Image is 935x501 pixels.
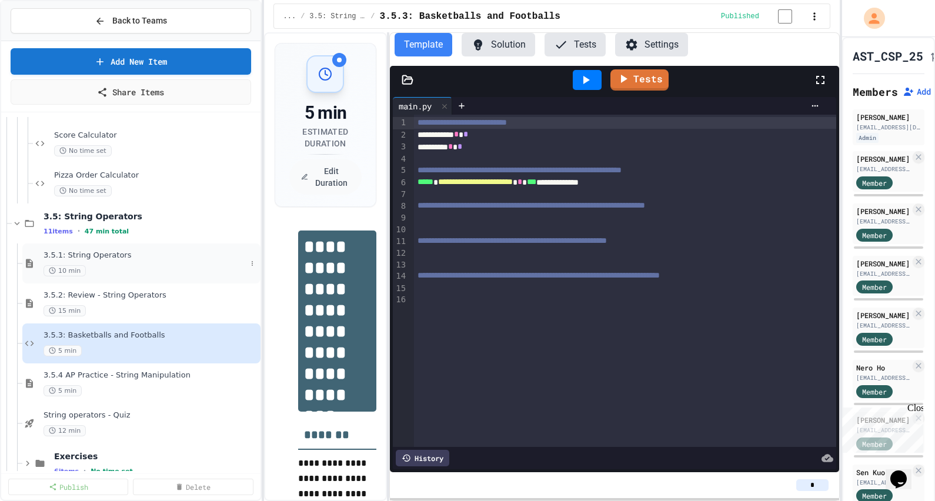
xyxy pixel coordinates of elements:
[85,228,129,235] span: 47 min total
[283,12,296,21] span: ...
[289,102,362,123] div: 5 min
[54,131,258,141] span: Score Calculator
[393,100,438,112] div: main.py
[309,12,366,21] span: 3.5: String Operators
[44,305,86,316] span: 15 min
[545,33,606,56] button: Tests
[44,330,258,340] span: 3.5.3: Basketballs and Footballs
[11,79,251,105] a: Share Items
[393,236,408,248] div: 11
[393,259,408,271] div: 13
[393,212,408,224] div: 9
[862,230,887,241] span: Member
[393,177,408,189] div: 6
[393,270,408,283] div: 14
[289,159,362,195] button: Edit Duration
[856,112,921,122] div: [PERSON_NAME]
[856,269,910,278] div: [EMAIL_ADDRESS][DOMAIN_NAME]
[886,454,923,489] iframe: chat widget
[370,12,375,21] span: /
[862,334,887,345] span: Member
[764,9,806,24] input: publish toggle
[5,5,81,75] div: Chat with us now!Close
[856,165,910,173] div: [EMAIL_ADDRESS][DOMAIN_NAME]
[856,217,910,226] div: [EMAIL_ADDRESS][DOMAIN_NAME]
[856,258,910,269] div: [PERSON_NAME]
[856,362,910,373] div: Nero Ho
[11,48,251,75] a: Add New Item
[837,403,923,453] iframe: chat widget
[856,133,879,143] div: Admin
[289,126,362,149] div: Estimated Duration
[903,86,931,98] button: Add
[853,48,923,64] h1: AST_CSP_25
[44,370,258,380] span: 3.5.4 AP Practice - String Manipulation
[610,69,669,91] a: Tests
[54,451,258,462] span: Exercises
[851,5,888,32] div: My Account
[393,141,408,153] div: 3
[393,165,408,177] div: 5
[721,9,806,24] div: Content is published and visible to students
[393,283,408,295] div: 15
[856,373,910,382] div: [EMAIL_ADDRESS][DOMAIN_NAME]
[54,145,112,156] span: No time set
[462,33,535,56] button: Solution
[393,248,408,259] div: 12
[44,410,258,420] span: String operators - Quiz
[862,386,887,397] span: Member
[44,265,86,276] span: 10 min
[393,153,408,165] div: 4
[54,185,112,196] span: No time set
[393,129,408,142] div: 2
[856,153,910,164] div: [PERSON_NAME]
[615,33,688,56] button: Settings
[862,178,887,188] span: Member
[300,12,305,21] span: /
[856,123,921,132] div: [EMAIL_ADDRESS][DOMAIN_NAME]
[8,479,128,495] a: Publish
[246,258,258,269] button: More options
[44,211,258,222] span: 3.5: String Operators
[44,385,82,396] span: 5 min
[54,171,258,181] span: Pizza Order Calculator
[856,321,910,330] div: [EMAIL_ADDRESS][DOMAIN_NAME]
[44,290,258,300] span: 3.5.2: Review - String Operators
[393,97,452,115] div: main.py
[133,479,253,495] a: Delete
[395,33,452,56] button: Template
[862,490,887,501] span: Member
[91,467,133,475] span: No time set
[856,467,910,477] div: Sen Kuo
[856,310,910,320] div: [PERSON_NAME]
[44,250,246,260] span: 3.5.1: String Operators
[862,282,887,292] span: Member
[393,294,408,306] div: 16
[396,450,449,466] div: History
[84,466,86,476] span: •
[44,425,86,436] span: 12 min
[721,12,759,21] span: Published
[856,478,910,487] div: [EMAIL_ADDRESS][DOMAIN_NAME]
[112,15,167,27] span: Back to Teams
[11,8,251,34] button: Back to Teams
[78,226,80,236] span: •
[393,189,408,201] div: 7
[44,228,73,235] span: 11 items
[44,345,82,356] span: 5 min
[856,206,910,216] div: [PERSON_NAME]
[380,9,560,24] span: 3.5.3: Basketballs and Footballs
[54,467,79,475] span: 6 items
[393,224,408,236] div: 10
[853,83,898,100] h2: Members
[393,201,408,213] div: 8
[393,117,408,129] div: 1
